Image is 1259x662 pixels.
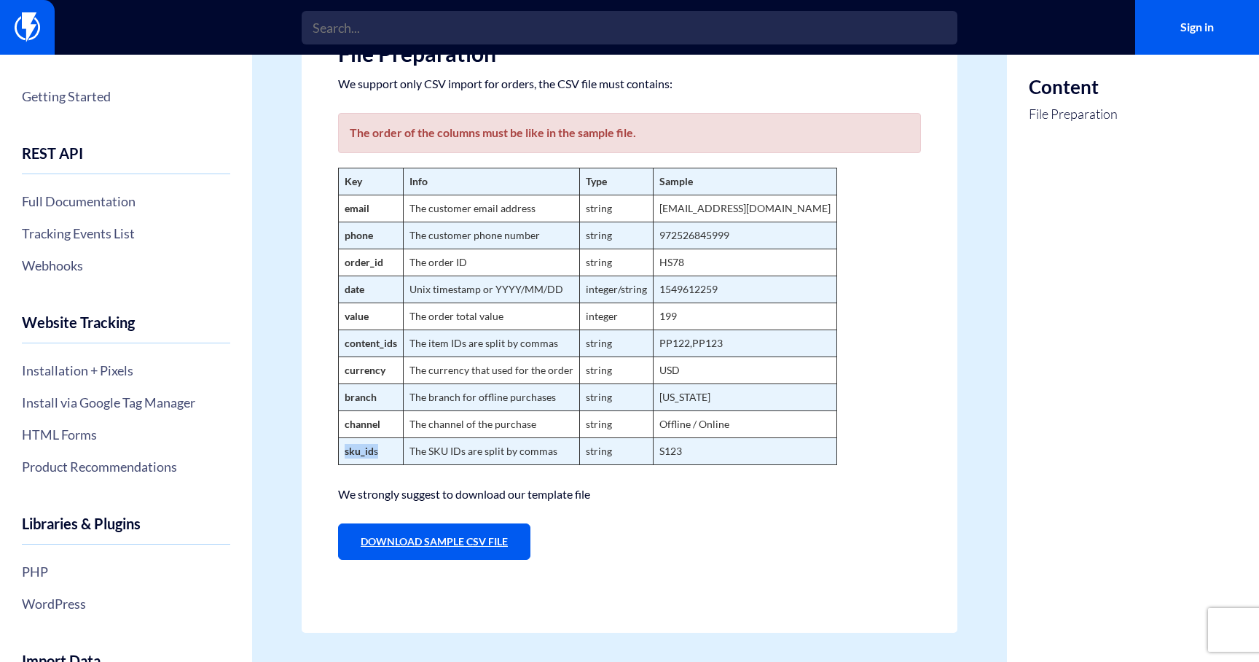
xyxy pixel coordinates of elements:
[345,445,374,457] strong: sku_id
[1029,77,1118,98] h3: Content
[654,249,837,276] td: HS78
[654,357,837,384] td: USD
[345,283,364,295] strong: date
[22,559,230,584] a: PHP
[580,384,654,411] td: string
[338,523,530,560] a: Download Sample CSV File
[580,195,654,222] td: string
[22,422,230,447] a: HTML Forms
[302,11,957,44] input: Search...
[345,418,380,430] strong: channel
[345,202,369,214] strong: email
[404,222,580,249] td: The customer phone number
[654,303,837,330] td: 199
[404,330,580,357] td: The item IDs are split by commas
[1029,105,1118,124] a: File Preparation
[580,303,654,330] td: integer
[22,515,230,545] h4: Libraries & Plugins
[22,358,230,383] a: Installation + Pixels
[409,175,428,187] strong: Info
[404,276,580,303] td: Unix timestamp or YYYY/MM/DD
[654,384,837,411] td: [US_STATE]
[404,195,580,222] td: The customer email address
[22,253,230,278] a: Webhooks
[404,411,580,438] td: The channel of the purchase
[22,189,230,214] a: Full Documentation
[404,384,580,411] td: The branch for offline purchases
[404,303,580,330] td: The order total value
[580,222,654,249] td: string
[580,357,654,384] td: string
[345,175,362,187] strong: Key
[586,175,607,187] strong: Type
[654,222,837,249] td: 972526845999
[345,256,383,268] strong: order_id
[580,438,654,465] td: string
[339,438,404,465] td: s
[404,357,580,384] td: The currency that used for the order
[654,411,837,438] td: Offline / Online
[345,337,397,349] strong: content_ids
[338,77,921,91] p: We support only CSV import for orders, the CSV file must contains:
[345,391,377,403] strong: branch
[580,276,654,303] td: integer/string
[580,330,654,357] td: string
[22,314,230,343] h4: Website Tracking
[654,438,837,465] td: S123
[22,84,230,109] a: Getting Started
[22,591,230,616] a: WordPress
[338,42,921,66] h2: File Preparation
[345,364,385,376] strong: currency
[22,390,230,415] a: Install via Google Tag Manager
[345,229,373,241] strong: phone
[654,195,837,222] td: [EMAIL_ADDRESS][DOMAIN_NAME]
[659,175,693,187] strong: Sample
[350,125,636,139] b: The order of the columns must be like in the sample file.
[654,330,837,357] td: PP122,PP123
[22,454,230,479] a: Product Recommendations
[654,276,837,303] td: 1549612259
[404,438,580,465] td: The SKU IDs are split by commas
[22,221,230,246] a: Tracking Events List
[345,310,369,322] strong: value
[22,145,230,174] h4: REST API
[338,487,921,502] p: We strongly suggest to download our template file
[580,249,654,276] td: string
[580,411,654,438] td: string
[404,249,580,276] td: The order ID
